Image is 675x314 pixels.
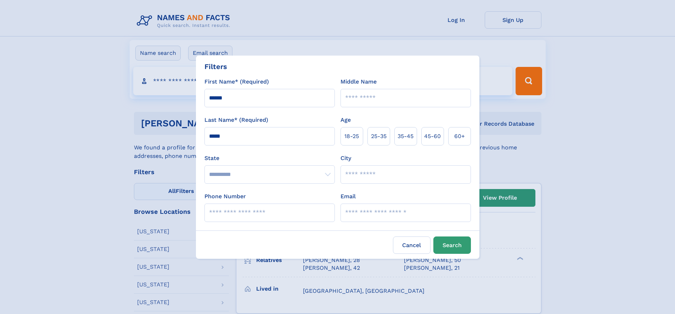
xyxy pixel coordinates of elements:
span: 35‑45 [398,132,414,141]
label: State [204,154,335,162]
button: Search [433,236,471,254]
div: Filters [204,61,227,72]
label: Phone Number [204,192,246,201]
span: 45‑60 [424,132,441,141]
span: 60+ [454,132,465,141]
label: Age [341,116,351,124]
label: Email [341,192,356,201]
label: Cancel [393,236,431,254]
label: First Name* (Required) [204,78,269,86]
label: Last Name* (Required) [204,116,268,124]
label: City [341,154,351,162]
span: 18‑25 [344,132,359,141]
span: 25‑35 [371,132,387,141]
label: Middle Name [341,78,377,86]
